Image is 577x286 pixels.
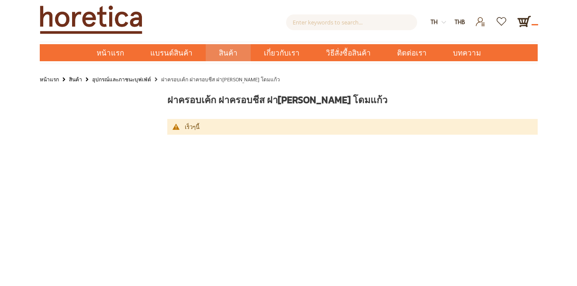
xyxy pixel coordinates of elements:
[251,44,313,61] a: เกี่ยวกับเรา
[167,93,387,107] span: ฝาครอบเค้ก ฝาครอบชีส ฝา[PERSON_NAME] โดมแก้ว
[442,20,446,24] img: dropdown-icon.svg
[150,44,193,62] span: แบรนด์สินค้า
[440,44,494,61] a: บทความ
[92,74,151,84] a: อุปกรณ์และภาชนะบุฟเฟ่ต์
[137,44,206,61] a: แบรนด์สินค้า
[97,47,124,59] span: หน้าแรก
[161,76,280,83] strong: ฝาครอบเค้ก ฝาครอบชีส ฝา[PERSON_NAME] โดมแก้ว
[453,44,481,62] span: บทความ
[69,74,82,84] a: สินค้า
[40,5,142,34] img: Horetica.com
[313,44,384,61] a: วิธีสั่งซื้อสินค้า
[384,44,440,61] a: ติดต่อเรา
[491,14,513,22] a: รายการโปรด
[455,18,465,25] span: THB
[326,44,371,62] span: วิธีสั่งซื้อสินค้า
[185,123,529,130] div: เร็วๆนี้
[470,14,491,22] a: เข้าสู่ระบบ
[40,74,59,84] a: หน้าแรก
[264,44,300,62] span: เกี่ยวกับเรา
[397,44,427,62] span: ติดต่อเรา
[206,44,251,61] a: สินค้า
[431,18,438,25] span: th
[219,44,238,62] span: สินค้า
[83,44,137,61] a: หน้าแรก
